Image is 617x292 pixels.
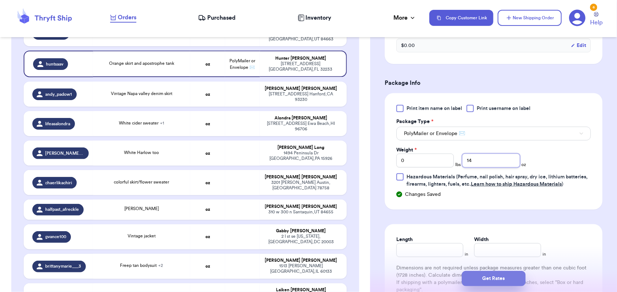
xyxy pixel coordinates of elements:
[498,10,562,26] button: New Shipping Order
[198,13,236,22] a: Purchased
[118,13,136,22] span: Orders
[264,258,338,264] div: [PERSON_NAME] [PERSON_NAME]
[455,162,461,167] span: lbs
[396,118,433,125] label: Package Type
[45,91,72,97] span: andy_padow1
[569,9,586,26] a: 6
[590,12,602,27] a: Help
[205,62,210,66] strong: oz
[401,42,415,49] span: $ 0.00
[205,92,210,96] strong: oz
[45,234,67,240] span: gvance100
[396,236,413,243] label: Length
[45,150,84,156] span: [PERSON_NAME].[PERSON_NAME].7
[264,115,338,121] div: Alondra [PERSON_NAME]
[205,264,210,269] strong: oz
[465,251,468,257] span: in
[264,56,337,61] div: Hunter [PERSON_NAME]
[406,105,462,112] span: Print item name on label
[590,18,602,27] span: Help
[45,207,79,213] span: halfpast_afreckle
[404,130,465,137] span: PolyMailer or Envelope ✉️
[306,13,332,22] span: Inventory
[229,59,255,70] span: PolyMailer or Envelope ✉️
[114,180,169,184] span: colorful skirt/flower sweater
[462,271,526,286] button: Get Rates
[542,251,546,257] span: in
[385,79,602,87] h3: Package Info
[205,208,210,212] strong: oz
[128,234,156,238] span: Vintage jacket
[264,180,338,191] div: 3201 [PERSON_NAME] Austin , [GEOGRAPHIC_DATA] 78758
[45,121,71,127] span: lifeasalondra
[396,127,591,141] button: PolyMailer or Envelope ✉️
[429,10,493,26] button: Copy Customer Link
[109,61,174,66] span: Orange skirt and apostrophe tank
[477,105,530,112] span: Print username on label
[264,86,338,91] div: [PERSON_NAME] [PERSON_NAME]
[124,150,159,155] span: White Harlow too
[471,182,562,187] a: Learn how to ship Hazardous Materials
[264,174,338,180] div: [PERSON_NAME] [PERSON_NAME]
[264,121,338,132] div: [STREET_ADDRESS] Ewa Beach , HI 96706
[124,207,159,211] span: [PERSON_NAME]
[45,180,72,186] span: chaerlikachiri
[298,13,332,22] a: Inventory
[264,61,337,72] div: [STREET_ADDRESS] [GEOGRAPHIC_DATA] , FL 32233
[264,150,338,161] div: 1494 Peninsula Dr [GEOGRAPHIC_DATA] , PA 15926
[521,162,526,167] span: oz
[406,174,455,179] span: Hazardous Materials
[406,174,588,187] span: (Perfume, nail polish, hair spray, dry ice, lithium batteries, firearms, lighters, fuels, etc. )
[474,236,489,243] label: Width
[264,91,338,102] div: [STREET_ADDRESS] Hanford , CA 93230
[571,42,586,49] button: Edit
[264,229,338,234] div: Gabby [PERSON_NAME]
[205,181,210,185] strong: oz
[205,151,210,155] strong: oz
[119,121,164,125] span: White cider sweater
[396,146,417,154] label: Weight
[264,145,338,150] div: [PERSON_NAME] Long
[405,191,441,198] span: Changes Saved
[264,234,338,245] div: 2 I st se [US_STATE], [GEOGRAPHIC_DATA] , DC 20003
[46,61,64,67] span: huntsaav
[111,91,172,96] span: Vintage Napa valley denim skirt
[120,264,163,268] span: Freep tan bodysuit
[205,235,210,239] strong: oz
[110,13,136,23] a: Orders
[264,210,338,215] div: 310 w 300 n Santaquin , UT 84655
[590,4,597,11] div: 6
[264,204,338,210] div: [PERSON_NAME] [PERSON_NAME]
[393,13,416,22] div: More
[160,121,164,125] span: + 1
[205,122,210,126] strong: oz
[45,264,81,269] span: brittanymarie___3
[159,264,163,268] span: + 2
[264,264,338,275] div: 1513 [PERSON_NAME] [GEOGRAPHIC_DATA] , IL 60133
[207,13,236,22] span: Purchased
